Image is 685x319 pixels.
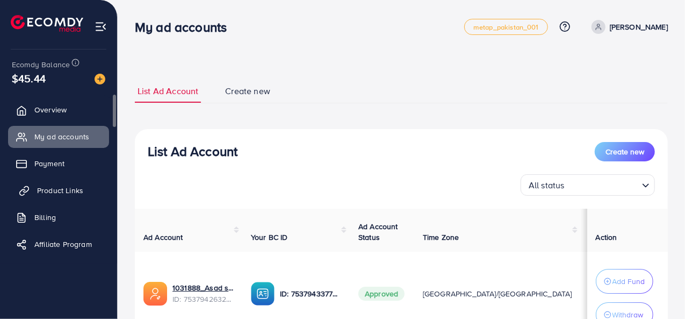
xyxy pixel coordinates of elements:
span: All status [527,178,567,193]
div: Search for option [521,174,655,196]
span: Time Zone [423,232,459,243]
span: Billing [34,212,56,223]
span: $45.44 [12,70,46,86]
span: ID: 7537942632723562504 [172,294,234,304]
span: Overview [34,104,67,115]
button: Add Fund [596,269,653,294]
a: Overview [8,99,109,120]
a: Payment [8,153,109,174]
span: Affiliate Program [34,239,92,250]
div: <span class='underline'>1031888_Asad shah 2_1755064281276</span></br>7537942632723562504 [172,282,234,304]
span: My ad accounts [34,131,89,142]
input: Search for option [568,175,638,193]
img: menu [95,20,107,33]
a: Affiliate Program [8,233,109,255]
img: ic-ba-acc.ded83a64.svg [251,282,275,306]
img: logo [11,15,83,32]
h3: List Ad Account [148,144,237,159]
a: metap_pakistan_001 [464,19,548,35]
a: Product Links [8,180,109,201]
span: Ad Account [143,232,183,243]
span: Payment [34,158,64,169]
button: Create new [595,142,655,161]
span: metap_pakistan_001 [473,24,539,31]
span: Ad Account Status [358,221,398,243]
span: List Ad Account [138,85,198,97]
span: Product Links [37,185,83,196]
span: Create new [605,146,644,157]
span: Action [596,232,617,243]
span: Create new [225,85,270,97]
span: Approved [358,287,405,301]
a: [PERSON_NAME] [587,20,668,34]
a: My ad accounts [8,126,109,147]
a: 1031888_Asad shah 2_1755064281276 [172,282,234,293]
p: [PERSON_NAME] [610,20,668,33]
img: ic-ads-acc.e4c84228.svg [143,282,167,306]
span: [GEOGRAPHIC_DATA]/[GEOGRAPHIC_DATA] [423,288,572,299]
h3: My ad accounts [135,19,235,35]
p: Add Fund [612,275,645,288]
span: Ecomdy Balance [12,59,70,70]
p: ID: 7537943377279549456 [280,287,341,300]
a: Billing [8,207,109,228]
img: image [95,74,105,84]
span: Your BC ID [251,232,288,243]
